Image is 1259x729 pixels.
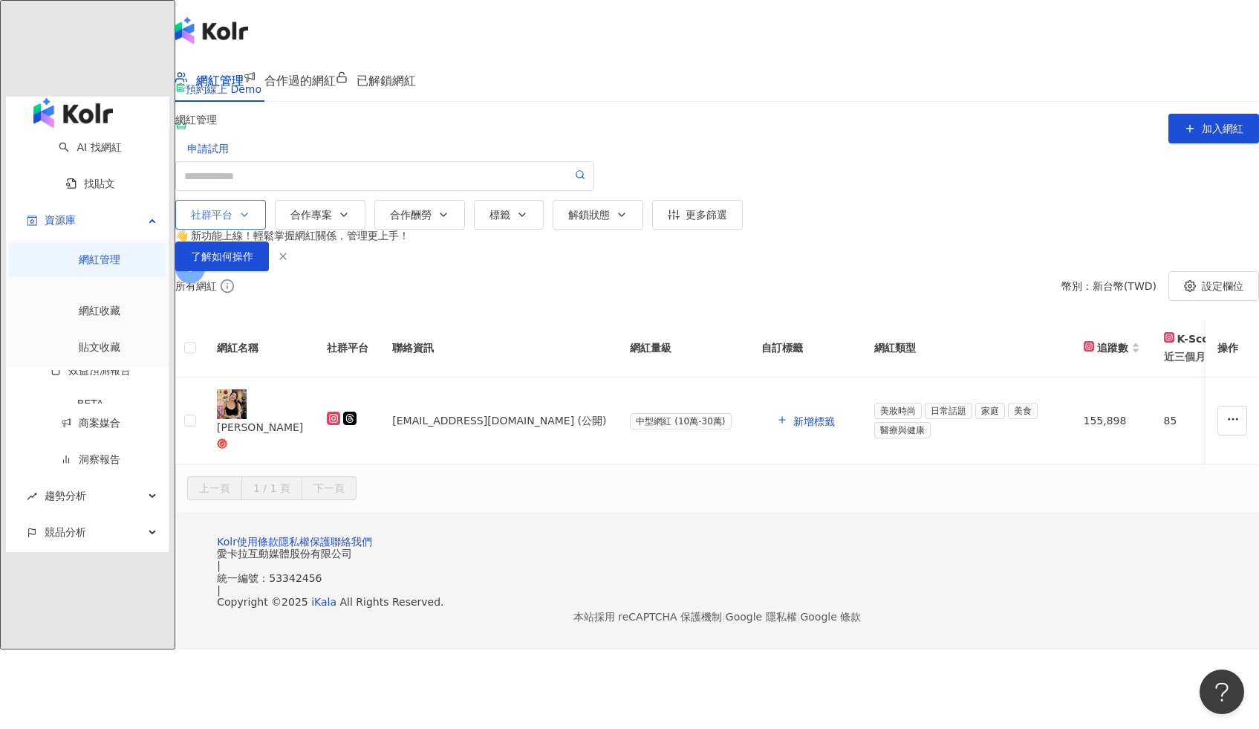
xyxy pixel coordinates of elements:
div: 幣別 ： 新台幣 ( TWD ) [1061,280,1156,292]
button: 合作酬勞 [374,200,465,230]
span: 競品分析 [45,516,86,549]
a: 網紅管理 [79,253,120,265]
th: 操作 [1206,319,1259,378]
span: 中型網紅 (10萬-30萬) [630,413,731,430]
a: Google 條款 [800,611,861,623]
button: 設定欄位 [1168,271,1259,301]
iframe: Help Scout Beacon - Open [1200,670,1244,714]
span: 了解如何操作 [191,250,253,262]
div: Copyright © 2025 All Rights Reserved. [217,596,1217,608]
span: 合作過的網紅 [264,74,336,88]
th: 網紅名稱 [205,319,315,378]
a: 隱私權保護 [279,536,331,548]
th: 自訂標籤 [749,319,862,378]
button: 更多篩選 [652,200,743,230]
a: iKala [311,596,336,608]
th: 網紅量級 [618,319,749,378]
span: 新增標籤 [793,415,835,427]
a: 效益預測報告BETA [27,364,154,421]
span: | [722,611,726,623]
div: 追蹤數 [1084,340,1128,356]
span: 趨勢分析 [45,479,86,513]
button: 下一頁 [302,476,357,500]
button: 了解如何操作 [175,242,269,271]
button: 新增標籤 [761,406,850,435]
span: | [217,584,221,596]
a: 商案媒合 [61,417,120,429]
span: 資源庫 [45,204,76,237]
a: 使用條款 [237,536,279,548]
button: 社群平台 [175,200,266,230]
button: 加入網紅 [1168,114,1259,143]
a: 網紅收藏 [79,305,120,317]
img: KOL Avatar [217,389,247,419]
div: 標籤 [489,209,528,221]
span: 已解鎖網紅 [357,74,416,88]
span: 網紅管理 [175,114,217,143]
button: 合作專案 [275,200,365,230]
span: | [217,560,221,571]
a: Google 隱私權 [726,611,797,623]
div: [EMAIL_ADDRESS][DOMAIN_NAME] (公開) [392,412,606,429]
img: logo [33,98,113,128]
a: searchAI 找網紅 [59,141,121,153]
span: 醫療與健康 [874,422,931,438]
div: 社群平台 [191,209,250,221]
span: 日常話題 [925,403,972,419]
a: 聯絡我們 [331,536,372,548]
span: rise [27,491,37,502]
div: 統一編號：53342456 [217,572,1217,584]
button: 標籤 [474,200,544,230]
div: 合作專案 [290,209,350,221]
span: 設定欄位 [1202,280,1243,292]
span: 本站採用 reCAPTCHA 保護機制 [573,608,861,626]
button: 1 / 1 頁 [241,476,302,500]
span: | [797,611,801,623]
div: 85 [1164,412,1234,429]
div: K-Score [1164,331,1222,347]
a: 找貼文 [66,178,115,189]
a: 貼文收藏 [79,341,120,353]
div: 愛卡拉互動媒體股份有限公司 [217,548,1217,560]
div: [PERSON_NAME] [217,419,303,435]
div: 👋 新功能上線！輕鬆掌握網紅關係，管理更上手！ [175,230,1259,242]
span: 網紅管理 [196,74,244,88]
button: 解鎖狀態 [553,200,643,230]
a: 洞察報告 [61,453,120,465]
th: 聯絡資訊 [380,319,618,378]
span: 近三個月 [1164,349,1222,365]
th: 社群平台 [315,319,380,378]
img: logo [175,17,248,44]
div: 所有網紅 [175,280,217,292]
span: 加入網紅 [1202,123,1243,135]
span: 美食 [1008,403,1038,419]
div: 更多篩選 [668,209,727,221]
button: 上一頁 [187,476,242,500]
th: 網紅類型 [862,319,1072,378]
div: 合作酬勞 [390,209,449,221]
a: Kolr [217,536,237,548]
div: 155,898 [1084,412,1140,429]
span: 美妝時尚 [874,403,922,419]
span: 家庭 [975,403,1005,419]
div: 解鎖狀態 [568,209,628,221]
